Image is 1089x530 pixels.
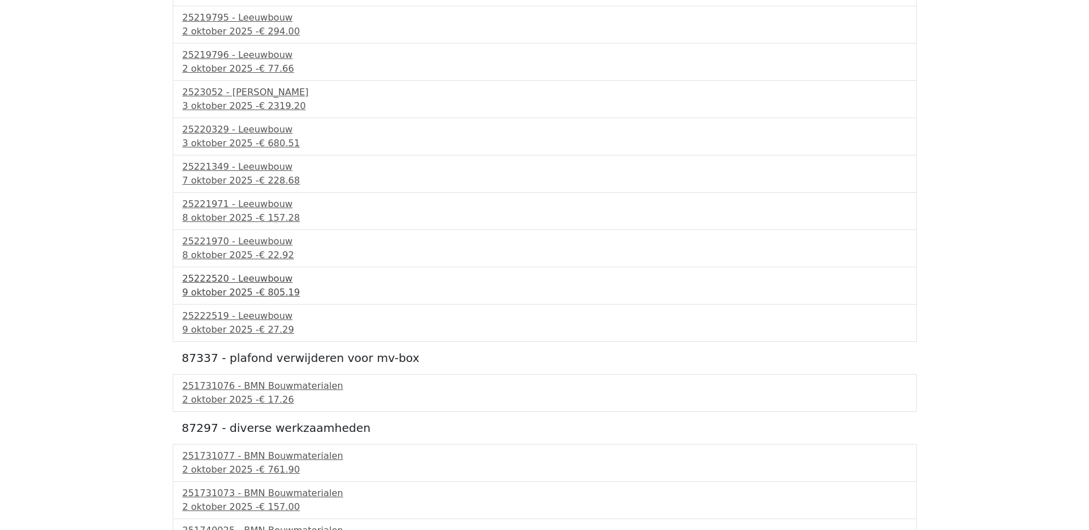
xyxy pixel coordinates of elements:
div: 2 oktober 2025 - [183,25,907,38]
div: 2 oktober 2025 - [183,500,907,514]
div: 7 oktober 2025 - [183,174,907,188]
div: 251731073 - BMN Bouwmaterialen [183,486,907,500]
span: € 157.00 [259,501,300,512]
span: € 22.92 [259,250,294,260]
div: 25220329 - Leeuwbouw [183,123,907,137]
span: € 228.68 [259,175,300,186]
div: 8 oktober 2025 - [183,248,907,262]
a: 25222520 - Leeuwbouw9 oktober 2025 -€ 805.19 [183,272,907,299]
span: € 805.19 [259,287,300,298]
span: € 77.66 [259,63,294,74]
span: € 17.26 [259,394,294,405]
a: 25221970 - Leeuwbouw8 oktober 2025 -€ 22.92 [183,235,907,262]
span: € 680.51 [259,138,300,149]
a: 251731077 - BMN Bouwmaterialen2 oktober 2025 -€ 761.90 [183,449,907,477]
div: 3 oktober 2025 - [183,99,907,113]
div: 2 oktober 2025 - [183,463,907,477]
a: 25221349 - Leeuwbouw7 oktober 2025 -€ 228.68 [183,160,907,188]
div: 25219796 - Leeuwbouw [183,48,907,62]
a: 25222519 - Leeuwbouw9 oktober 2025 -€ 27.29 [183,309,907,337]
span: € 294.00 [259,26,300,37]
span: € 761.90 [259,464,300,475]
div: 25219795 - Leeuwbouw [183,11,907,25]
a: 25219795 - Leeuwbouw2 oktober 2025 -€ 294.00 [183,11,907,38]
a: 25221971 - Leeuwbouw8 oktober 2025 -€ 157.28 [183,197,907,225]
a: 25220329 - Leeuwbouw3 oktober 2025 -€ 680.51 [183,123,907,150]
h5: 87337 - plafond verwijderen voor mv-box [182,351,908,365]
div: 2 oktober 2025 - [183,393,907,407]
div: 251731076 - BMN Bouwmaterialen [183,379,907,393]
a: 2523052 - [PERSON_NAME]3 oktober 2025 -€ 2319.20 [183,85,907,113]
div: 25221971 - Leeuwbouw [183,197,907,211]
a: 251731073 - BMN Bouwmaterialen2 oktober 2025 -€ 157.00 [183,486,907,514]
div: 2 oktober 2025 - [183,62,907,76]
a: 25219796 - Leeuwbouw2 oktober 2025 -€ 77.66 [183,48,907,76]
div: 2523052 - [PERSON_NAME] [183,85,907,99]
span: € 157.28 [259,212,300,223]
span: € 2319.20 [259,100,305,111]
div: 3 oktober 2025 - [183,137,907,150]
div: 251731077 - BMN Bouwmaterialen [183,449,907,463]
div: 9 oktober 2025 - [183,323,907,337]
div: 8 oktober 2025 - [183,211,907,225]
span: € 27.29 [259,324,294,335]
div: 25221349 - Leeuwbouw [183,160,907,174]
div: 25222519 - Leeuwbouw [183,309,907,323]
div: 25222520 - Leeuwbouw [183,272,907,286]
h5: 87297 - diverse werkzaamheden [182,421,908,435]
div: 25221970 - Leeuwbouw [183,235,907,248]
a: 251731076 - BMN Bouwmaterialen2 oktober 2025 -€ 17.26 [183,379,907,407]
div: 9 oktober 2025 - [183,286,907,299]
